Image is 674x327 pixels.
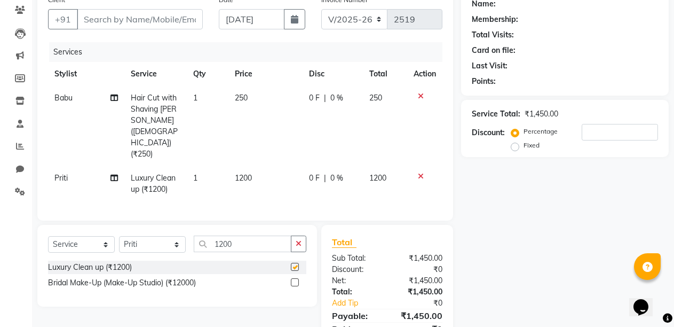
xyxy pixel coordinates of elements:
span: 0 F [309,173,320,184]
div: Total Visits: [472,29,514,41]
span: 1 [193,93,197,103]
span: | [324,173,326,184]
span: 250 [235,93,248,103]
a: Add Tip [324,298,398,309]
th: Qty [187,62,228,86]
div: Payable: [324,309,387,322]
div: ₹0 [387,264,450,275]
div: Net: [324,275,387,286]
div: Discount: [324,264,387,275]
div: Last Visit: [472,60,508,72]
th: Disc [303,62,363,86]
span: Babu [54,93,73,103]
div: Total: [324,286,387,298]
div: ₹1,450.00 [525,108,558,120]
div: Bridal Make-Up (Make-Up Studio) (₹12000) [48,277,196,289]
div: Discount: [472,127,505,138]
div: Service Total: [472,108,520,120]
input: Search or Scan [194,236,291,252]
div: ₹1,450.00 [387,309,450,322]
div: Sub Total: [324,253,387,264]
th: Total [363,62,407,86]
th: Service [124,62,187,86]
div: ₹1,450.00 [387,253,450,264]
div: Points: [472,76,496,87]
div: Membership: [472,14,518,25]
label: Percentage [524,127,558,136]
span: | [324,92,326,104]
span: 250 [369,93,382,103]
span: 0 % [330,173,343,184]
span: 1 [193,173,197,183]
div: Services [49,42,450,62]
div: Luxury Clean up (₹1200) [48,262,132,273]
th: Stylist [48,62,124,86]
div: ₹1,450.00 [387,275,450,286]
div: ₹0 [398,298,450,309]
iframe: chat widget [629,284,663,316]
span: Luxury Clean up (₹1200) [131,173,176,194]
th: Action [407,62,442,86]
span: Priti [54,173,68,183]
span: 1200 [235,173,252,183]
input: Search by Name/Mobile/Email/Code [77,9,203,29]
div: ₹1,450.00 [387,286,450,298]
div: Card on file: [472,45,516,56]
span: 0 % [330,92,343,104]
label: Fixed [524,141,540,150]
span: 1200 [369,173,386,183]
button: +91 [48,9,78,29]
th: Price [228,62,303,86]
span: Hair Cut with Shaving [PERSON_NAME] ([DEMOGRAPHIC_DATA]) (₹250) [131,93,178,159]
span: 0 F [309,92,320,104]
span: Total [332,237,356,248]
